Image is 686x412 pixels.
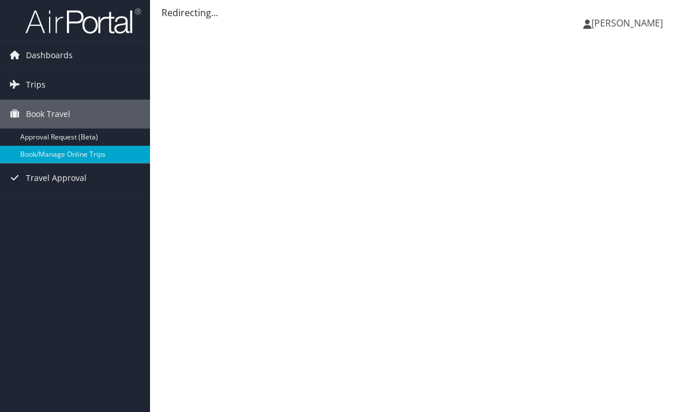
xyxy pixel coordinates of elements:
div: Redirecting... [162,6,674,20]
img: airportal-logo.png [25,7,141,35]
span: Travel Approval [26,164,87,192]
span: Book Travel [26,100,70,128]
span: Dashboards [26,41,73,70]
span: [PERSON_NAME] [591,17,663,29]
span: Trips [26,70,46,99]
a: [PERSON_NAME] [583,6,674,40]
